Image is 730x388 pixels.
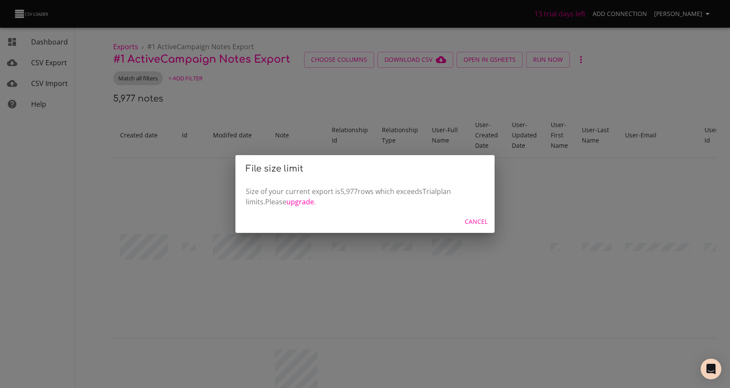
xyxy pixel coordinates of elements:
button: Cancel [461,214,491,230]
div: Open Intercom Messenger [701,359,721,379]
p: Size of your current export is 5,977 rows which exceeds Trial plan limits. Please . [246,186,484,207]
h2: File size limit [246,162,484,176]
span: Cancel [465,216,488,227]
a: upgrade [286,197,314,207]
